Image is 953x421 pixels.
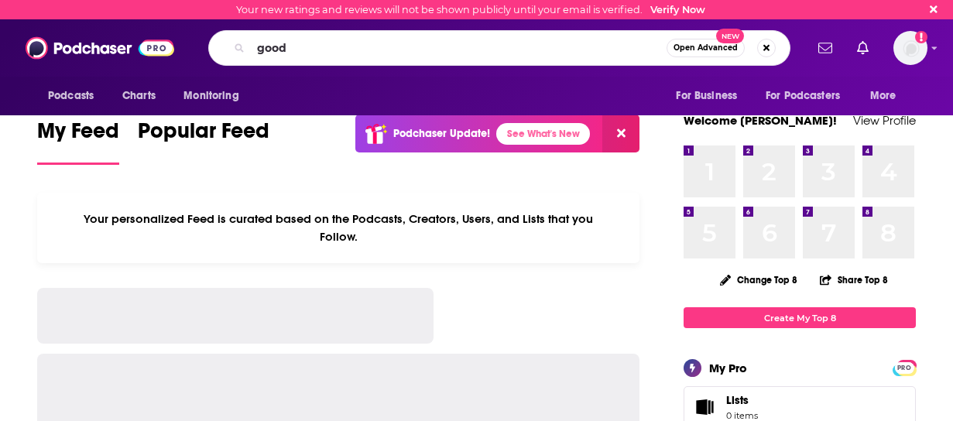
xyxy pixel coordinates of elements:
button: open menu [665,81,756,111]
a: Show notifications dropdown [851,35,875,61]
a: Popular Feed [138,118,269,165]
a: View Profile [853,113,916,128]
button: Change Top 8 [711,270,807,289]
span: Lists [689,396,720,418]
span: More [870,85,896,107]
button: Show profile menu [893,31,927,65]
a: Charts [112,81,165,111]
button: open menu [756,81,862,111]
span: My Feed [37,118,119,153]
span: Charts [122,85,156,107]
span: Lists [726,393,749,407]
span: Monitoring [183,85,238,107]
span: Podcasts [48,85,94,107]
span: For Podcasters [766,85,840,107]
button: open menu [173,81,259,111]
div: My Pro [709,361,747,375]
span: Open Advanced [674,44,738,52]
span: 0 items [726,410,758,421]
img: User Profile [893,31,927,65]
p: Podchaser Update! [393,127,490,140]
button: Open AdvancedNew [667,39,745,57]
a: Verify Now [650,4,705,15]
button: open menu [37,81,114,111]
span: Lists [726,393,758,407]
a: Create My Top 8 [684,307,916,328]
button: Share Top 8 [819,265,889,295]
div: Your new ratings and reviews will not be shown publicly until your email is verified. [236,4,705,15]
div: Search podcasts, credits, & more... [208,30,790,66]
img: Podchaser - Follow, Share and Rate Podcasts [26,33,174,63]
a: Welcome [PERSON_NAME]! [684,113,837,128]
span: For Business [676,85,737,107]
a: Show notifications dropdown [812,35,838,61]
a: PRO [895,361,914,373]
div: Your personalized Feed is curated based on the Podcasts, Creators, Users, and Lists that you Follow. [37,193,639,263]
input: Search podcasts, credits, & more... [251,36,667,60]
span: Popular Feed [138,118,269,153]
svg: Email not verified [915,31,927,43]
span: PRO [895,362,914,374]
span: Logged in as carlosrosario [893,31,927,65]
a: See What's New [496,123,590,145]
a: My Feed [37,118,119,165]
span: New [716,29,744,43]
button: open menu [859,81,916,111]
